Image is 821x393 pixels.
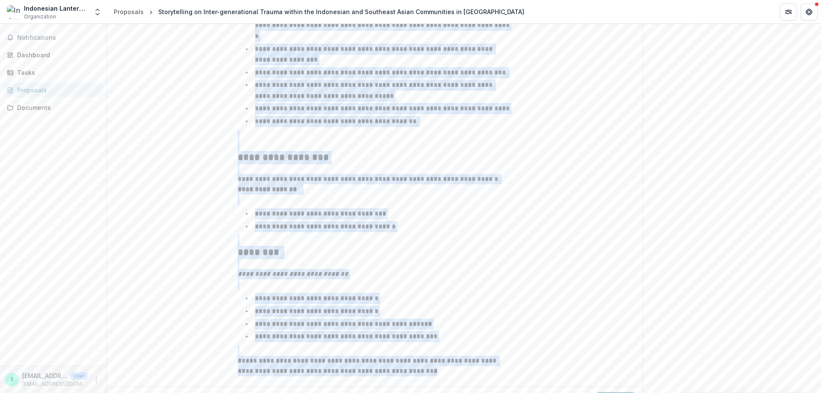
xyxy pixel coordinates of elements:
[114,7,144,16] div: Proposals
[3,65,103,80] a: Tasks
[110,6,528,18] nav: breadcrumb
[780,3,797,21] button: Partners
[11,377,14,382] div: editorial@indonesianlantern.com
[92,3,103,21] button: Open entity switcher
[3,48,103,62] a: Dashboard
[24,13,56,21] span: Organization
[17,34,100,41] span: Notifications
[17,50,96,59] div: Dashboard
[22,380,88,388] p: [EMAIL_ADDRESS][DOMAIN_NAME]
[70,372,88,380] p: User
[3,100,103,115] a: Documents
[3,31,103,44] button: Notifications
[22,371,67,380] p: [EMAIL_ADDRESS][DOMAIN_NAME]
[91,375,101,385] button: More
[110,6,147,18] a: Proposals
[17,68,96,77] div: Tasks
[24,4,88,13] div: Indonesian Lantern Media
[17,103,96,112] div: Documents
[3,83,103,97] a: Proposals
[158,7,524,16] div: Storytelling on Inter-generational Trauma within the Indonesian and Southeast Asian Communities i...
[17,86,96,95] div: Proposals
[800,3,818,21] button: Get Help
[7,5,21,19] img: Indonesian Lantern Media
